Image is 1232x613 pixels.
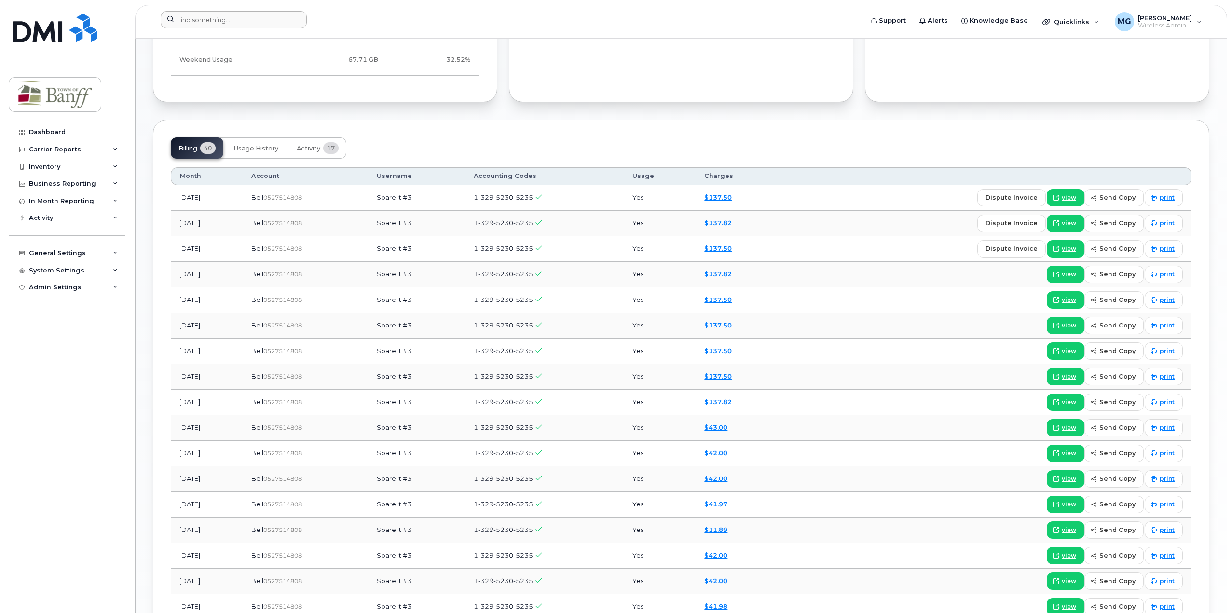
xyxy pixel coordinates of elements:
span: Bell [251,449,263,457]
span: send copy [1099,270,1136,279]
button: dispute invoice [977,215,1046,232]
a: view [1047,291,1084,309]
td: Yes [624,185,696,211]
a: view [1047,342,1084,360]
button: send copy [1084,470,1144,488]
td: Spare It #3 [368,262,465,287]
span: print [1160,347,1175,355]
tr: Friday from 6:00pm to Monday 8:00am [171,44,479,76]
a: view [1047,266,1084,283]
a: $41.97 [704,500,727,508]
span: view [1062,551,1076,560]
span: print [1160,449,1175,458]
button: send copy [1084,419,1144,436]
span: Bell [251,193,263,201]
span: print [1160,398,1175,407]
span: Knowledge Base [970,16,1028,26]
span: 1-329-5230-5235 [474,526,533,533]
td: Yes [624,492,696,518]
span: send copy [1099,500,1136,509]
span: Bell [251,526,263,533]
td: Yes [624,364,696,390]
a: view [1047,189,1084,206]
span: Bell [251,398,263,406]
span: dispute invoice [986,244,1038,253]
span: send copy [1099,551,1136,560]
a: view [1047,445,1084,462]
span: send copy [1099,295,1136,304]
a: $137.50 [704,193,732,201]
a: $42.00 [704,475,727,482]
span: 0527514808 [263,424,302,431]
span: 1-329-5230-5235 [474,449,533,457]
a: print [1145,189,1183,206]
span: print [1160,270,1175,279]
a: print [1145,445,1183,462]
button: send copy [1084,240,1144,258]
td: Spare It #3 [368,236,465,262]
span: send copy [1099,397,1136,407]
td: [DATE] [171,415,243,441]
span: 1-329-5230-5235 [474,347,533,354]
th: Month [171,167,243,185]
td: [DATE] [171,211,243,236]
span: Bell [251,475,263,482]
a: print [1145,215,1183,232]
td: Yes [624,415,696,441]
span: view [1062,577,1076,586]
td: [DATE] [171,339,243,364]
td: [DATE] [171,466,243,492]
button: send copy [1084,317,1144,334]
span: Activity [297,145,320,152]
span: Bell [251,219,263,227]
td: Yes [624,390,696,415]
span: print [1160,245,1175,253]
span: Bell [251,347,263,354]
a: print [1145,496,1183,513]
span: view [1062,321,1076,330]
a: $137.82 [704,219,732,227]
td: Yes [624,466,696,492]
td: Spare It #3 [368,569,465,594]
th: Accounting Codes [465,167,624,185]
a: view [1047,572,1084,590]
a: view [1047,470,1084,488]
span: 0527514808 [263,373,302,380]
span: view [1062,526,1076,534]
button: send copy [1084,496,1144,513]
td: Spare It #3 [368,492,465,518]
span: send copy [1099,244,1136,253]
span: print [1160,423,1175,432]
a: $137.50 [704,372,732,380]
a: view [1047,419,1084,436]
span: 1-329-5230-5235 [474,193,533,201]
span: 1-329-5230-5235 [474,219,533,227]
span: 1-329-5230-5235 [474,398,533,406]
th: Account [243,167,368,185]
a: print [1145,521,1183,539]
td: [DATE] [171,287,243,313]
span: view [1062,398,1076,407]
span: 1-329-5230-5235 [474,577,533,585]
a: $137.50 [704,296,732,303]
span: send copy [1099,423,1136,432]
td: [DATE] [171,492,243,518]
span: 0527514808 [263,271,302,278]
span: view [1062,475,1076,483]
button: dispute invoice [977,189,1046,206]
span: 1-329-5230-5235 [474,551,533,559]
span: send copy [1099,346,1136,355]
td: [DATE] [171,390,243,415]
td: [DATE] [171,236,243,262]
td: Yes [624,339,696,364]
span: view [1062,296,1076,304]
a: Support [864,11,913,30]
span: send copy [1099,193,1136,202]
td: [DATE] [171,364,243,390]
td: [DATE] [171,569,243,594]
button: send copy [1084,445,1144,462]
td: Spare It #3 [368,313,465,339]
a: print [1145,317,1183,334]
span: 0527514808 [263,296,302,303]
span: Bell [251,270,263,278]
